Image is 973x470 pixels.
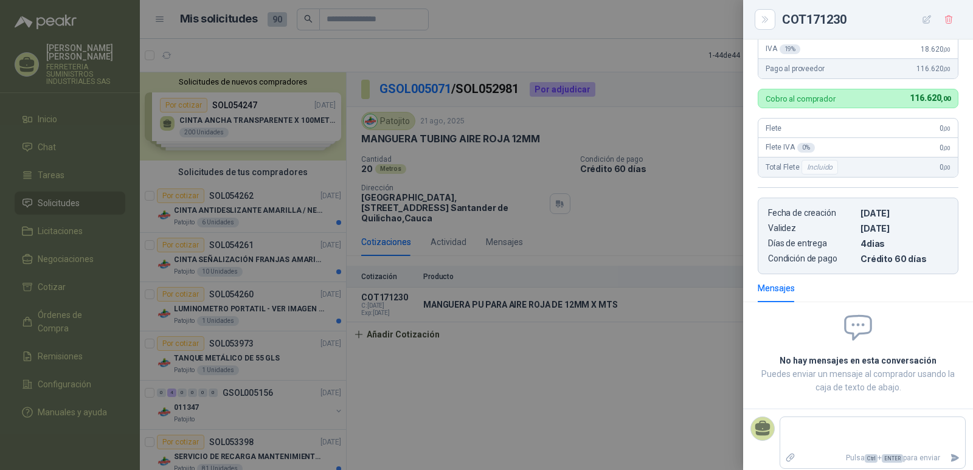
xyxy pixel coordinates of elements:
p: Condición de pago [768,254,856,264]
p: Crédito 60 días [860,254,948,264]
span: ,00 [943,66,950,72]
span: ,00 [943,46,950,53]
p: [DATE] [860,208,948,218]
button: Enviar [945,448,965,469]
span: 18.620 [921,45,950,54]
span: Flete [766,124,781,133]
p: Días de entrega [768,238,856,249]
button: Close [758,12,772,27]
p: [DATE] [860,223,948,233]
p: Validez [768,223,856,233]
span: 0 [940,124,950,133]
div: 0 % [797,143,815,153]
span: ,00 [943,145,950,151]
div: 19 % [780,44,801,54]
p: 4 dias [860,238,948,249]
span: 0 [940,143,950,152]
div: Incluido [802,160,838,175]
label: Adjuntar archivos [780,448,801,469]
p: Fecha de creación [768,208,856,218]
span: Total Flete [766,160,840,175]
span: Pago al proveedor [766,64,825,73]
span: ,00 [943,125,950,132]
span: ,00 [943,164,950,171]
span: Ctrl [865,454,878,463]
div: Mensajes [758,282,795,295]
span: ,00 [941,95,950,103]
span: IVA [766,44,800,54]
span: 0 [940,163,950,171]
span: 116.620 [916,64,950,73]
h2: No hay mensajes en esta conversación [758,354,958,367]
p: Cobro al comprador [766,95,836,103]
span: 116.620 [910,93,950,103]
span: Flete IVA [766,143,815,153]
p: Pulsa + para enviar [801,448,946,469]
p: Puedes enviar un mensaje al comprador usando la caja de texto de abajo. [758,367,958,394]
div: COT171230 [782,10,958,29]
span: ENTER [882,454,903,463]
